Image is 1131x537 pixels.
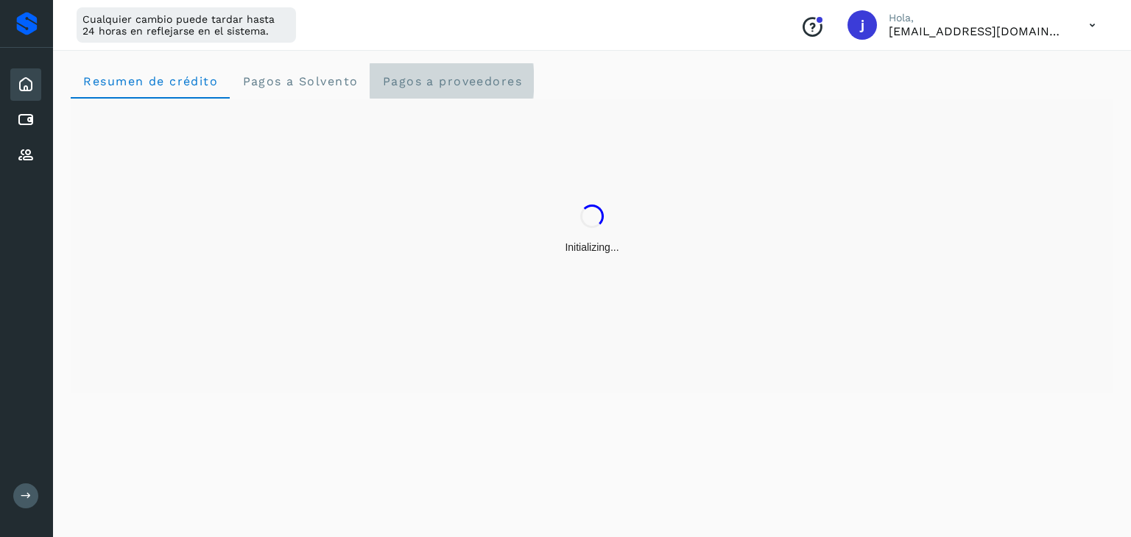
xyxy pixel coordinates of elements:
[381,74,522,88] span: Pagos a proveedores
[10,104,41,136] div: Cuentas por pagar
[242,74,358,88] span: Pagos a Solvento
[889,24,1065,38] p: jrodriguez@kalapata.co
[77,7,296,43] div: Cualquier cambio puede tardar hasta 24 horas en reflejarse en el sistema.
[10,139,41,171] div: Proveedores
[10,68,41,101] div: Inicio
[889,12,1065,24] p: Hola,
[82,74,218,88] span: Resumen de crédito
